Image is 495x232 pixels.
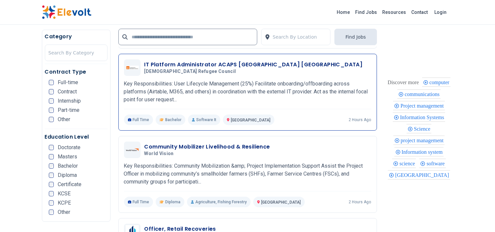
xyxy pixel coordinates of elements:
input: Part-time [49,108,54,113]
input: Internship [49,98,54,104]
a: Home [334,7,353,17]
img: Elevolt [42,5,91,19]
span: Other [58,210,70,215]
div: Information system [394,147,444,156]
input: Certificate [49,182,54,187]
span: Information Systems [400,115,446,120]
h5: Education Level [45,133,108,141]
span: [GEOGRAPHIC_DATA] [395,172,451,178]
h5: Category [45,33,108,41]
h5: Contract Type [45,68,108,76]
img: World Vision [126,148,139,151]
input: Other [49,117,54,122]
p: Full Time [124,115,153,125]
span: software [426,161,447,166]
span: Diploma [165,199,180,205]
h3: Community Mobilizer Livelihood & Resilience [144,143,270,151]
span: computer [429,80,451,85]
span: communications [405,91,442,97]
div: communications [397,89,441,99]
p: Key Responsibilities: User Lifecycle Management (25%) Facilitate onboarding/offboarding across pl... [124,80,371,104]
div: science [392,159,416,168]
p: Software It [188,115,220,125]
span: Full-time [58,80,78,85]
span: Information system [402,149,445,155]
span: KCPE [58,200,71,206]
span: Internship [58,98,81,104]
p: Full Time [124,197,153,207]
p: Key Responsibilities: Community Mobilization &amp; Project Implementation Support Assist the Proj... [124,162,371,186]
input: KCPE [49,200,54,206]
input: Bachelor [49,163,54,169]
span: Other [58,117,70,122]
span: Contract [58,89,77,94]
div: project management [393,136,445,145]
span: Bachelor [58,163,78,169]
button: Find Jobs [334,29,377,45]
iframe: Chat Widget [462,200,495,232]
div: Nairobi [388,170,450,180]
span: Project management [400,103,446,109]
span: Bachelor [165,117,181,122]
input: Doctorate [49,145,54,150]
h3: IT Platform Administrator ACAPS [GEOGRAPHIC_DATA] [GEOGRAPHIC_DATA] [144,61,363,69]
a: Resources [380,7,409,17]
input: Full-time [49,80,54,85]
div: Project management [393,101,445,110]
p: Agriculture, Fishing Forestry [187,197,251,207]
input: KCSE [49,191,54,196]
span: project management [401,138,446,143]
span: Science [414,126,432,132]
span: Diploma [58,173,77,178]
input: Other [49,210,54,215]
span: Doctorate [58,145,80,150]
div: These are topics related to the article that might interest you [387,78,419,87]
span: Masters [58,154,77,159]
a: Contact [409,7,431,17]
input: Diploma [49,173,54,178]
input: Contract [49,89,54,94]
span: [DEMOGRAPHIC_DATA] Refugee Council [144,69,236,75]
div: Science [407,124,431,133]
div: computer [422,78,450,87]
span: [GEOGRAPHIC_DATA] [261,200,301,205]
span: World Vision [144,151,174,157]
img: Norwegian Refugee Council [126,66,139,70]
span: [GEOGRAPHIC_DATA] [231,118,270,122]
p: 2 hours ago [349,117,371,122]
span: KCSE [58,191,71,196]
p: 2 hours ago [349,199,371,205]
input: Masters [49,154,54,159]
a: Find Jobs [353,7,380,17]
a: World VisionCommunity Mobilizer Livelihood & ResilienceWorld VisionKey Responsibilities: Communit... [124,142,371,207]
div: Information Systems [393,113,445,122]
a: Login [431,6,451,19]
div: software [419,159,446,168]
span: Certificate [58,182,81,187]
span: science [399,161,417,166]
span: Part-time [58,108,79,113]
a: Norwegian Refugee CouncilIT Platform Administrator ACAPS [GEOGRAPHIC_DATA] [GEOGRAPHIC_DATA][DEMO... [124,59,371,125]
